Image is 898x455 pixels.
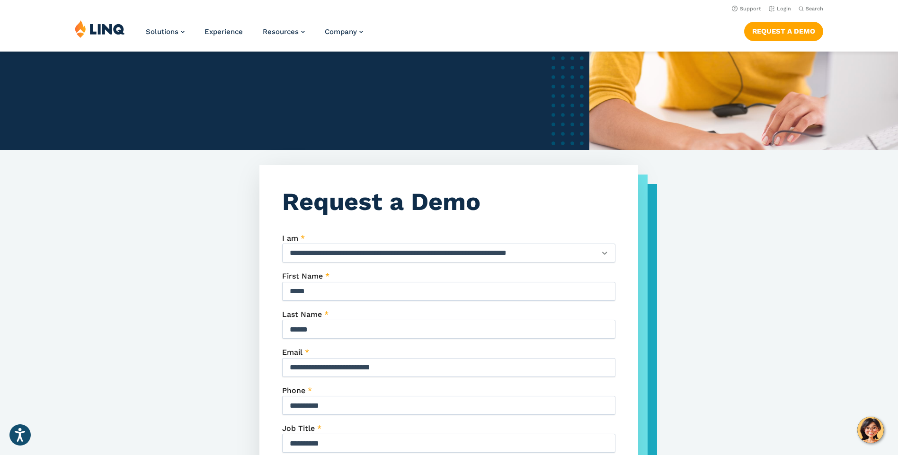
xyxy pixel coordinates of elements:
img: LINQ | K‑12 Software [75,20,125,38]
a: Request a Demo [744,22,823,41]
span: Last Name [282,310,322,319]
a: Resources [263,27,305,36]
a: Support [732,6,761,12]
nav: Primary Navigation [146,20,363,51]
a: Login [769,6,791,12]
button: Hello, have a question? Let’s chat. [857,417,884,443]
span: Company [325,27,357,36]
span: Solutions [146,27,178,36]
span: Email [282,348,302,357]
button: Open Search Bar [799,5,823,12]
span: Phone [282,386,305,395]
span: Resources [263,27,299,36]
a: Experience [204,27,243,36]
h3: Request a Demo [282,188,615,216]
nav: Button Navigation [744,20,823,41]
a: Solutions [146,27,185,36]
span: Search [806,6,823,12]
span: First Name [282,271,323,280]
span: Job Title [282,424,315,433]
a: Company [325,27,363,36]
span: I am [282,234,298,243]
